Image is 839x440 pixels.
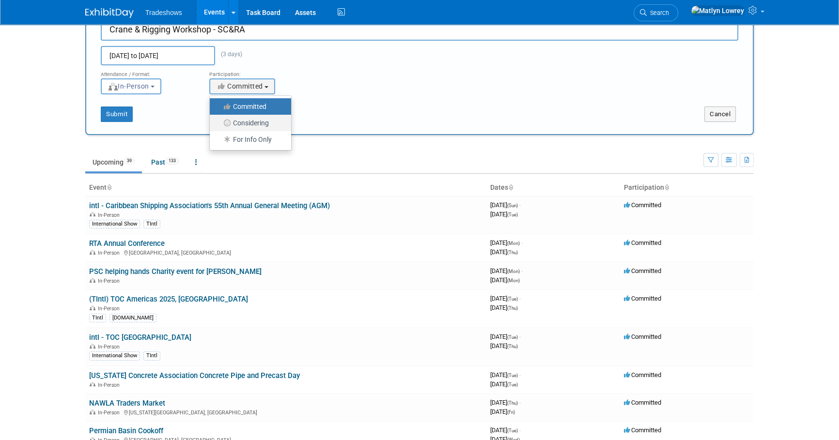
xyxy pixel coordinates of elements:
img: In-Person Event [90,344,95,349]
span: [DATE] [490,295,521,302]
span: (Tue) [507,212,518,217]
img: Matlyn Lowrey [691,5,745,16]
span: 39 [124,157,135,165]
span: [DATE] [490,211,518,218]
span: [DATE] [490,267,523,274]
span: (Thu) [507,250,518,255]
span: - [519,333,521,340]
div: TIntl [89,314,106,322]
span: In-Person [98,382,123,388]
span: (Tue) [507,334,518,340]
div: International Show [89,351,140,360]
img: In-Person Event [90,410,95,414]
div: [DOMAIN_NAME] [109,314,156,322]
span: [DATE] [490,304,518,311]
span: Committed [624,201,661,209]
span: Search [647,9,669,16]
div: Participation: [209,65,303,78]
button: Submit [101,106,133,122]
span: In-Person [98,250,123,256]
a: PSC helping hands Charity event for [PERSON_NAME] [89,267,262,276]
label: Considering [215,117,281,129]
img: In-Person Event [90,278,95,283]
a: intl - TOC [GEOGRAPHIC_DATA] [89,333,191,342]
span: [DATE] [490,380,518,388]
span: - [519,295,521,302]
span: Committed [624,426,661,434]
button: In-Person [101,78,161,94]
a: intl - Caribbean Shipping Association's 55th Annual General Meeting (AGM) [89,201,330,210]
span: In-Person [98,344,123,350]
span: Committed [624,333,661,340]
span: Committed [624,295,661,302]
button: Cancel [704,106,736,122]
img: In-Person Event [90,250,95,255]
span: Tradeshows [145,9,182,16]
span: (Tue) [507,382,518,387]
span: [DATE] [490,426,521,434]
span: (3 days) [215,51,242,58]
span: In-Person [98,212,123,218]
div: International Show [89,220,140,228]
span: (Sun) [507,203,518,208]
span: - [519,426,521,434]
span: (Thu) [507,400,518,406]
div: Attendance / Format: [101,65,195,78]
a: Search [634,4,678,21]
span: In-Person [108,82,149,90]
img: In-Person Event [90,305,95,310]
a: NAWLA Traders Market [89,399,165,408]
th: Participation [620,180,754,196]
span: (Mon) [507,241,520,246]
a: RTA Annual Conference [89,239,165,248]
span: [DATE] [490,276,520,284]
input: Start Date - End Date [101,46,215,65]
span: Committed [216,82,263,90]
a: Permian Basin Cookoff [89,426,163,435]
img: In-Person Event [90,382,95,387]
span: 133 [166,157,179,165]
div: [GEOGRAPHIC_DATA], [GEOGRAPHIC_DATA] [89,248,482,256]
span: [DATE] [490,239,523,246]
span: - [519,371,521,379]
input: Name of Trade Show / Conference [101,18,738,41]
span: (Tue) [507,428,518,433]
span: [DATE] [490,408,515,415]
span: (Mon) [507,269,520,274]
div: TIntl [143,220,160,228]
span: [DATE] [490,399,521,406]
div: [US_STATE][GEOGRAPHIC_DATA], [GEOGRAPHIC_DATA] [89,408,482,416]
span: (Tue) [507,296,518,302]
a: Upcoming39 [85,153,142,171]
span: Committed [624,239,661,246]
span: [DATE] [490,342,518,349]
a: Sort by Start Date [508,183,513,191]
label: For Info Only [215,133,281,146]
a: (TIntl) TOC Americas 2025, [GEOGRAPHIC_DATA] [89,295,248,303]
span: (Fri) [507,410,515,415]
span: [DATE] [490,333,521,340]
th: Event [85,180,486,196]
a: [US_STATE] Concrete Association Concrete Pipe and Precast Day [89,371,300,380]
span: - [519,201,521,209]
button: Committed [209,78,275,94]
span: - [521,239,523,246]
a: Past133 [144,153,186,171]
span: (Thu) [507,305,518,311]
a: Sort by Event Name [107,183,111,191]
span: Committed [624,371,661,379]
img: In-Person Event [90,212,95,217]
span: - [521,267,523,274]
a: Sort by Participation Type [664,183,669,191]
span: - [519,399,521,406]
div: TIntl [143,351,160,360]
span: [DATE] [490,248,518,256]
span: (Mon) [507,278,520,283]
span: (Thu) [507,344,518,349]
span: In-Person [98,278,123,284]
span: Committed [624,267,661,274]
span: [DATE] [490,201,521,209]
span: [DATE] [490,371,521,379]
img: ExhibitDay [85,8,134,18]
span: In-Person [98,410,123,416]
